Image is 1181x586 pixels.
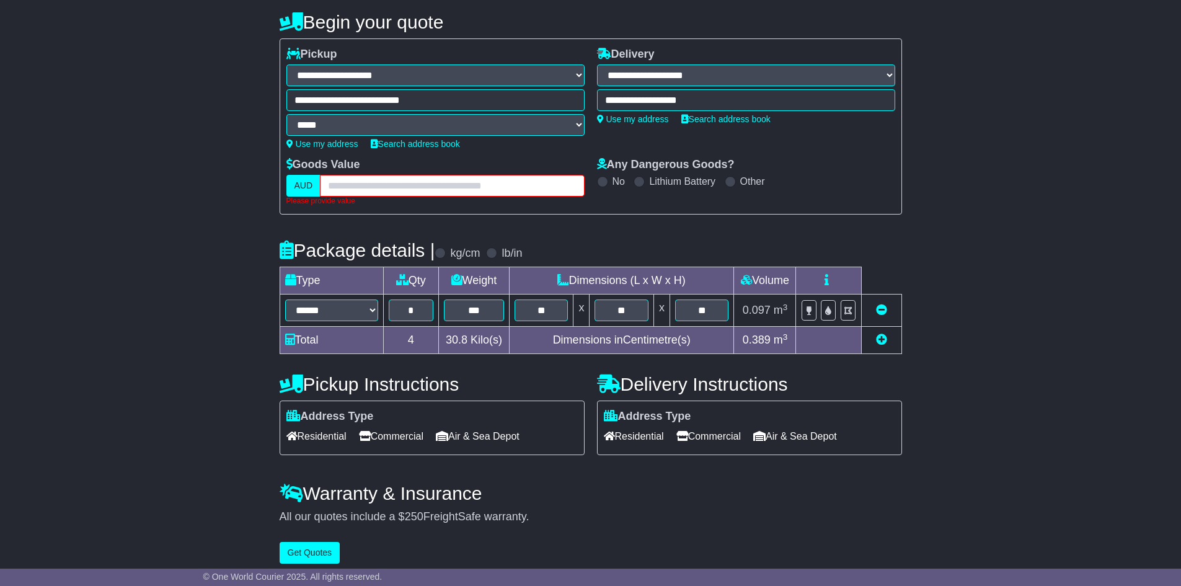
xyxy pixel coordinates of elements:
[280,483,902,504] h4: Warranty & Insurance
[280,542,340,564] button: Get Quotes
[573,295,590,327] td: x
[280,374,585,394] h4: Pickup Instructions
[597,158,735,172] label: Any Dangerous Goods?
[286,197,585,205] div: Please provide value
[734,267,796,295] td: Volume
[653,295,670,327] td: x
[604,410,691,424] label: Address Type
[681,114,771,124] a: Search address book
[676,427,741,446] span: Commercial
[613,175,625,187] label: No
[783,332,788,342] sup: 3
[280,327,383,354] td: Total
[743,304,771,316] span: 0.097
[286,139,358,149] a: Use my address
[405,510,423,523] span: 250
[383,327,438,354] td: 4
[740,175,765,187] label: Other
[604,427,664,446] span: Residential
[383,267,438,295] td: Qty
[286,427,347,446] span: Residential
[286,48,337,61] label: Pickup
[446,334,467,346] span: 30.8
[280,12,902,32] h4: Begin your quote
[774,304,788,316] span: m
[743,334,771,346] span: 0.389
[597,374,902,394] h4: Delivery Instructions
[438,327,509,354] td: Kilo(s)
[286,410,374,424] label: Address Type
[280,267,383,295] td: Type
[509,327,734,354] td: Dimensions in Centimetre(s)
[280,510,902,524] div: All our quotes include a $ FreightSafe warranty.
[753,427,837,446] span: Air & Sea Depot
[438,267,509,295] td: Weight
[649,175,715,187] label: Lithium Battery
[876,334,887,346] a: Add new item
[359,427,423,446] span: Commercial
[450,247,480,260] label: kg/cm
[783,303,788,312] sup: 3
[280,240,435,260] h4: Package details |
[509,267,734,295] td: Dimensions (L x W x H)
[774,334,788,346] span: m
[597,48,655,61] label: Delivery
[371,139,460,149] a: Search address book
[203,572,383,582] span: © One World Courier 2025. All rights reserved.
[286,158,360,172] label: Goods Value
[502,247,522,260] label: lb/in
[286,175,321,197] label: AUD
[876,304,887,316] a: Remove this item
[436,427,520,446] span: Air & Sea Depot
[597,114,669,124] a: Use my address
